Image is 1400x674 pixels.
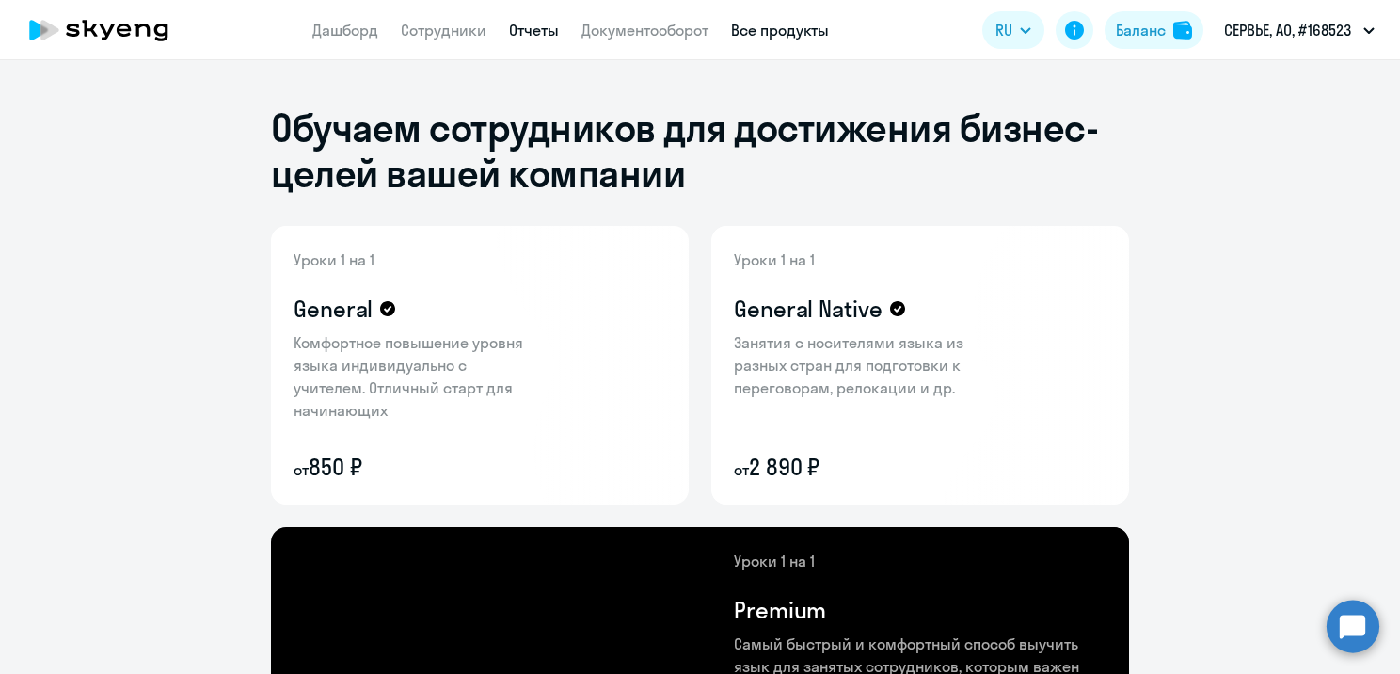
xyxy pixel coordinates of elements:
[294,452,538,482] p: 850 ₽
[509,21,559,40] a: Отчеты
[734,550,1106,572] p: Уроки 1 на 1
[734,331,978,399] p: Занятия с носителями языка из разных стран для подготовки к переговорам, релокации и др.
[731,21,829,40] a: Все продукты
[271,105,1129,196] h1: Обучаем сотрудников для достижения бизнес-целей вашей компании
[734,294,883,324] h4: General Native
[271,226,554,505] img: general-content-bg.png
[734,595,826,625] h4: Premium
[995,19,1012,41] span: RU
[401,21,486,40] a: Сотрудники
[294,331,538,422] p: Комфортное повышение уровня языка индивидуально с учителем. Отличный старт для начинающих
[734,460,749,479] small: от
[1215,8,1384,53] button: СЕРВЬЕ, АО, #168523
[711,226,1008,505] img: general-native-content-bg.png
[1116,19,1166,41] div: Баланс
[312,21,378,40] a: Дашборд
[982,11,1044,49] button: RU
[294,249,538,271] p: Уроки 1 на 1
[734,249,978,271] p: Уроки 1 на 1
[734,452,978,482] p: 2 890 ₽
[1105,11,1203,49] button: Балансbalance
[294,294,373,324] h4: General
[1224,19,1351,41] p: СЕРВЬЕ, АО, #168523
[581,21,708,40] a: Документооборот
[1173,21,1192,40] img: balance
[294,460,309,479] small: от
